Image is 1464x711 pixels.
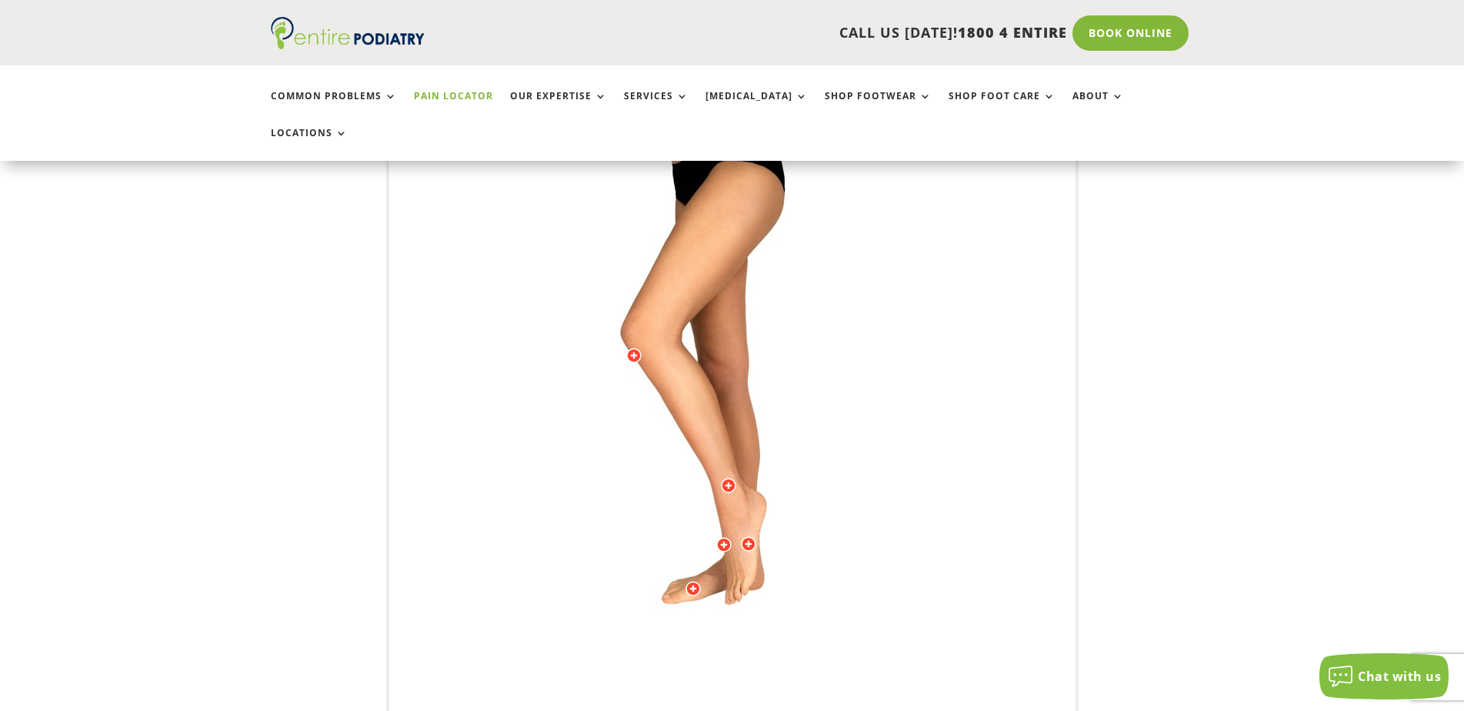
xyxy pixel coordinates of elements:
[484,23,1067,43] p: CALL US [DATE]!
[825,91,932,124] a: Shop Footwear
[520,72,945,688] img: 121.jpg
[1358,668,1441,685] span: Chat with us
[414,91,493,124] a: Pain Locator
[1072,91,1124,124] a: About
[958,23,1067,42] span: 1800 4 ENTIRE
[1319,653,1449,699] button: Chat with us
[271,128,348,161] a: Locations
[1072,15,1189,51] a: Book Online
[510,91,607,124] a: Our Expertise
[271,91,397,124] a: Common Problems
[949,91,1055,124] a: Shop Foot Care
[705,91,808,124] a: [MEDICAL_DATA]
[271,37,425,52] a: Entire Podiatry
[271,17,425,49] img: logo (1)
[624,91,689,124] a: Services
